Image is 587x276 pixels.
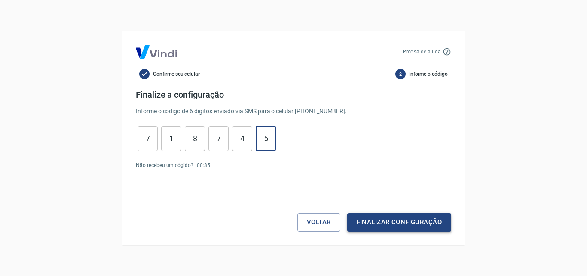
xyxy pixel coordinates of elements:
button: Finalizar configuração [347,213,451,231]
button: Voltar [297,213,340,231]
text: 2 [399,71,402,77]
p: Não recebeu um cógido? [136,161,193,169]
span: Confirme seu celular [153,70,200,78]
img: Logo Vind [136,45,177,59]
h4: Finalize a configuração [136,90,451,100]
p: Precisa de ajuda [403,48,441,56]
p: 00 : 35 [197,161,210,169]
span: Informe o código [409,70,448,78]
p: Informe o código de 6 dígitos enviado via SMS para o celular [PHONE_NUMBER] . [136,107,451,116]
